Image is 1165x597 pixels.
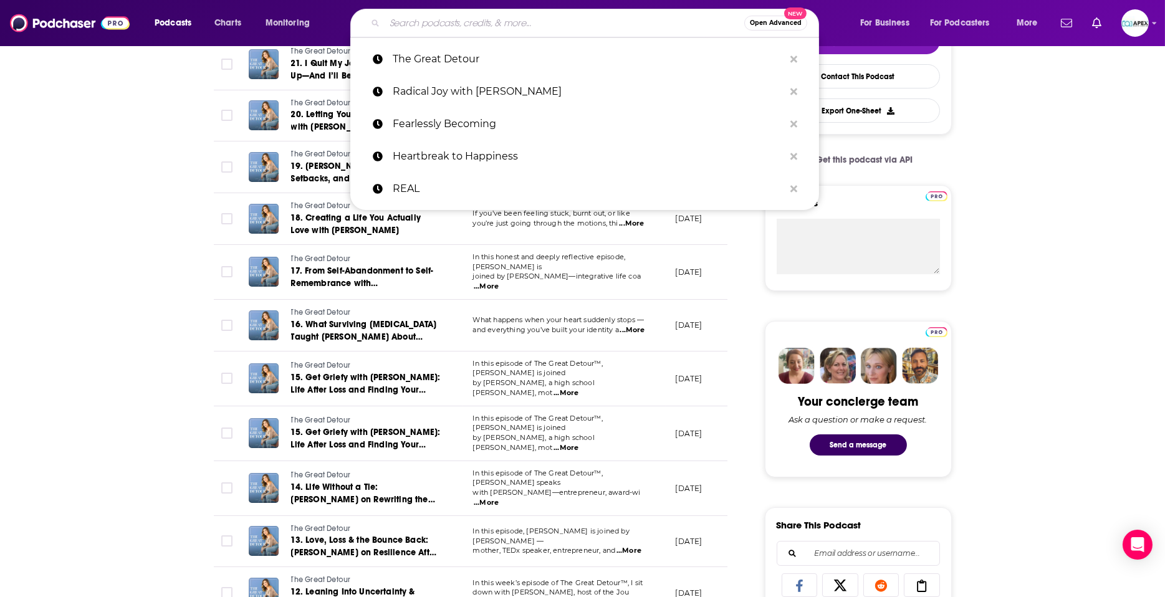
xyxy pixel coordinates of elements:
[851,13,925,33] button: open menu
[393,43,784,75] p: The Great Detour
[473,252,626,271] span: In this honest and deeply reflective episode, [PERSON_NAME] is
[473,546,616,555] span: mother, TEDx speaker, entrepreneur, and
[473,488,641,497] span: with [PERSON_NAME]—entrepreneur, award-wi
[291,523,441,535] a: The Great Detour
[155,14,191,32] span: Podcasts
[291,524,351,533] span: The Great Detour
[221,427,233,439] span: Toggle select row
[362,9,831,37] div: Search podcasts, credits, & more...
[474,282,499,292] span: ...More
[291,575,441,586] a: The Great Detour
[146,13,208,33] button: open menu
[350,43,819,75] a: The Great Detour
[221,482,233,494] span: Toggle select row
[789,414,928,424] div: Ask a question or make a request.
[473,315,645,324] span: What happens when your heart suddenly stops —
[777,541,940,566] div: Search followers
[221,161,233,173] span: Toggle select row
[291,109,433,132] span: 20. Letting Your Soul Lead the Way with [PERSON_NAME]
[350,108,819,140] a: Fearlessly Becoming
[616,546,641,556] span: ...More
[784,7,807,19] span: New
[291,57,441,82] a: 21. I Quit My Job with Nothing Lined Up—And I’ll Be Back in the Fall! (Solo)
[291,265,441,290] a: 17. From Self-Abandonment to Self-Remembrance with [PERSON_NAME]
[291,149,441,160] a: The Great Detour
[291,201,441,212] a: The Great Detour
[474,498,499,508] span: ...More
[221,266,233,277] span: Toggle select row
[777,197,940,219] label: My Notes
[291,58,440,93] span: 21. I Quit My Job with Nothing Lined Up—And I’ll Be Back in the Fall! (Solo)
[291,535,438,570] span: 13. Love, Loss & the Bounce Back: [PERSON_NAME] on Resilience After Widowhood
[926,325,947,337] a: Pro website
[221,373,233,384] span: Toggle select row
[1017,14,1038,32] span: More
[291,361,351,370] span: The Great Detour
[676,320,702,330] p: [DATE]
[291,426,441,451] a: 15. Get Griefy with [PERSON_NAME]: Life After Loss and Finding Your Spark Again
[926,189,947,201] a: Pro website
[291,161,441,196] span: 19. [PERSON_NAME] on Crohn’s, Setbacks, and Making Peace with a New Path
[554,443,578,453] span: ...More
[257,13,326,33] button: open menu
[291,319,437,355] span: 16. What Surviving [MEDICAL_DATA] Taught [PERSON_NAME] About Living
[473,272,641,280] span: joined by [PERSON_NAME]—integrative life coa
[787,542,929,565] input: Email address or username...
[291,98,351,107] span: The Great Detour
[619,219,644,229] span: ...More
[676,536,702,547] p: [DATE]
[291,470,351,479] span: The Great Detour
[291,150,351,158] span: The Great Detour
[350,140,819,173] a: Heartbreak to Happiness
[1121,9,1149,37] img: User Profile
[291,575,351,584] span: The Great Detour
[473,588,630,596] span: down with [PERSON_NAME], host of the Jou
[473,414,603,432] span: In this episode of The Great Detour™, [PERSON_NAME] is joined
[291,201,351,210] span: The Great Detour
[291,307,441,318] a: The Great Detour
[291,212,441,237] a: 18. Creating a Life You Actually Love with [PERSON_NAME]
[822,573,858,597] a: Share on X/Twitter
[782,573,818,597] a: Share on Facebook
[221,320,233,331] span: Toggle select row
[291,254,441,265] a: The Great Detour
[777,519,861,531] h3: Share This Podcast
[291,360,441,371] a: The Great Detour
[810,434,907,456] button: Send a message
[1121,9,1149,37] button: Show profile menu
[793,145,923,175] a: Get this podcast via API
[676,213,702,224] p: [DATE]
[750,20,802,26] span: Open Advanced
[473,325,619,334] span: and everything you’ve built your identity a
[1123,530,1153,560] div: Open Intercom Messenger
[291,254,351,263] span: The Great Detour
[291,534,441,559] a: 13. Love, Loss & the Bounce Back: [PERSON_NAME] on Resilience After Widowhood
[676,373,702,384] p: [DATE]
[291,372,441,408] span: 15. Get Griefy with [PERSON_NAME]: Life After Loss and Finding Your Spark Again
[350,173,819,205] a: REAL
[473,359,603,378] span: In this episode of The Great Detour™, [PERSON_NAME] is joined
[393,173,784,205] p: REAL
[291,98,441,109] a: The Great Detour
[206,13,249,33] a: Charts
[473,527,630,545] span: In this episode, [PERSON_NAME] is joined by [PERSON_NAME] —
[779,348,815,384] img: Sydney Profile
[10,11,130,35] img: Podchaser - Follow, Share and Rate Podcasts
[820,348,856,384] img: Barbara Profile
[798,394,918,409] div: Your concierge team
[777,98,940,123] button: Export One-Sheet
[777,64,940,88] a: Contact This Podcast
[291,213,421,236] span: 18. Creating a Life You Actually Love with [PERSON_NAME]
[291,160,441,185] a: 19. [PERSON_NAME] on Crohn’s, Setbacks, and Making Peace with a New Path
[291,416,351,424] span: The Great Detour
[554,388,578,398] span: ...More
[473,219,618,227] span: you’re just going through the motions, thi
[221,213,233,224] span: Toggle select row
[676,267,702,277] p: [DATE]
[926,191,947,201] img: Podchaser Pro
[221,535,233,547] span: Toggle select row
[291,47,351,55] span: The Great Detour
[291,265,434,301] span: 17. From Self-Abandonment to Self-Remembrance with [PERSON_NAME]
[291,415,441,426] a: The Great Detour
[214,14,241,32] span: Charts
